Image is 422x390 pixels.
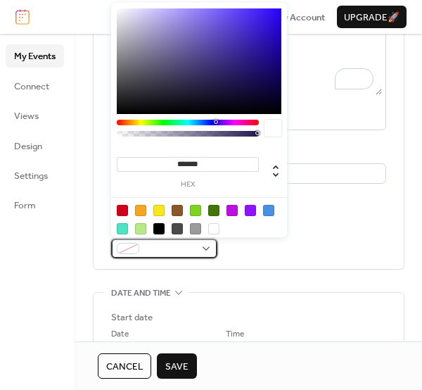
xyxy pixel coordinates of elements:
div: #B8E986 [135,223,146,234]
span: Design [14,139,42,153]
a: Connect [6,75,64,97]
div: #417505 [208,205,219,216]
a: My Account [276,10,325,24]
span: Time [226,327,244,341]
span: Connect [14,80,49,94]
a: Views [6,104,64,127]
div: #F8E71C [153,205,165,216]
span: My Account [276,11,325,25]
div: #D0021B [117,205,128,216]
div: #9013FE [245,205,256,216]
span: My Events [14,49,56,63]
div: #8B572A [172,205,183,216]
label: hex [117,181,259,189]
div: #4A4A4A [172,223,183,234]
div: #FFFFFF [208,223,219,234]
span: Upgrade 🚀 [344,11,399,25]
span: Date and time [111,287,171,301]
div: #7ED321 [190,205,201,216]
a: My Events [6,44,64,67]
button: Save [157,353,197,379]
div: Start date [111,310,153,325]
div: #4A90E2 [263,205,274,216]
span: Date [111,327,129,341]
button: Upgrade🚀 [337,6,407,28]
div: #F5A623 [135,205,146,216]
div: #50E3C2 [117,223,128,234]
a: Design [6,134,64,157]
span: Settings [14,169,48,183]
img: logo [15,9,30,25]
span: Save [165,360,188,374]
div: #BD10E0 [226,205,238,216]
span: Form [14,199,36,213]
span: Views [14,109,39,123]
div: #000000 [153,223,165,234]
div: #9B9B9B [190,223,201,234]
a: Settings [6,164,64,187]
a: Form [6,194,64,216]
button: Cancel [98,353,151,379]
span: Cancel [106,360,143,374]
